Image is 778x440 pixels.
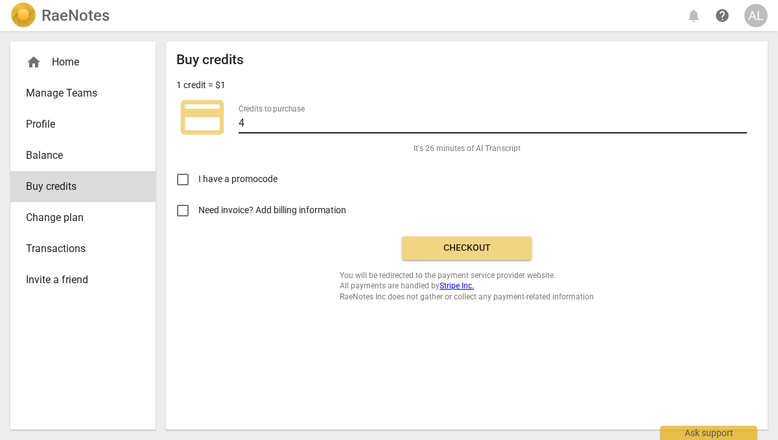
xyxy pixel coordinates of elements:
[26,86,130,101] span: Manage Teams
[26,210,130,226] span: Change plan
[41,6,110,25] h2: RaeNotes
[26,272,130,288] span: Invite a friend
[239,105,305,113] label: Credits to purchase
[10,3,110,29] a: LogoRaeNotes
[176,91,228,143] span: credit_card
[198,172,277,186] span: I have a promocode
[176,52,244,68] h2: Buy credits
[10,202,156,233] a: Change plan
[10,140,156,171] a: Balance
[26,241,130,257] span: Transactions
[10,264,156,295] a: Invite a friend
[176,78,226,92] p: 1 credit = $1
[198,203,348,217] span: Need invoice? Add billing information
[10,233,156,264] a: Transactions
[10,109,156,140] a: Profile
[10,78,156,109] a: Manage Teams
[402,237,532,260] button: Checkout
[660,426,757,440] div: Ask support
[26,179,130,194] span: Buy credits
[10,3,36,29] img: Logo
[26,117,130,132] span: Profile
[414,143,521,154] span: It's 26 minutes of AI Transcript
[744,4,768,27] button: AL
[711,4,734,27] a: Help
[340,270,594,303] span: You will be redirected to the payment service provider website. All payments are handled by RaeNo...
[10,47,156,78] div: Home
[26,54,130,70] div: Home
[26,54,41,70] span: home
[714,8,730,23] span: help
[412,242,521,255] span: Checkout
[440,281,474,290] a: Stripe Inc.
[10,171,156,202] a: Buy credits
[26,148,130,163] span: Balance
